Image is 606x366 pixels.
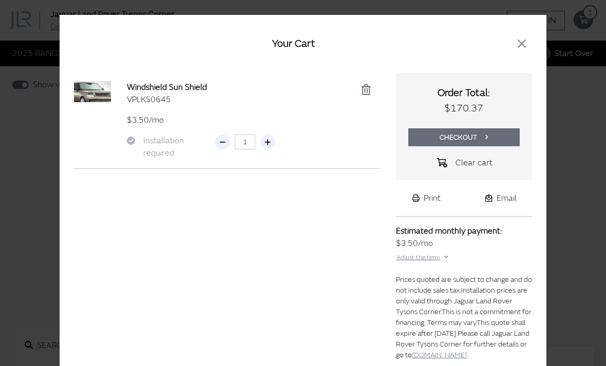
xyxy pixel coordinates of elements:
label: Installation required [143,134,203,159]
label: Estimated monthly payment: [396,225,502,237]
a: [DOMAIN_NAME] [412,351,467,359]
button: Clear cart [426,155,501,172]
span: Installation prices are only valid through Jaguar Land Rover Tysons Corner. [396,286,527,316]
button: Close [508,35,536,52]
span: This quote shall expire after [DATE]. [396,318,525,338]
div: $170.37 [402,101,526,116]
button: Adjust the term [396,249,449,266]
div: Order Total: [402,85,526,101]
span: Please call Jaguar Land Rover Tysons Corner for further details or go to . [396,329,529,359]
button: Email [477,188,525,208]
button: Delete accessory from order [353,81,380,100]
img: Image for Windshield Sun Shield [74,81,111,102]
button: Print [404,188,449,208]
span: Your Cart [272,37,315,50]
div: /mo [396,237,532,249]
button: Checkout [408,128,520,146]
div: Windshield Sun Shield [127,81,335,93]
span: $3.50 [396,238,418,248]
span: Prices quoted are subject to change and do not include sales tax. [396,275,532,295]
div: $3.50/mo [127,114,380,126]
span: This is not a commitment for financing. Terms may vary. [396,307,532,327]
div: VPLKS0645 [127,93,335,106]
